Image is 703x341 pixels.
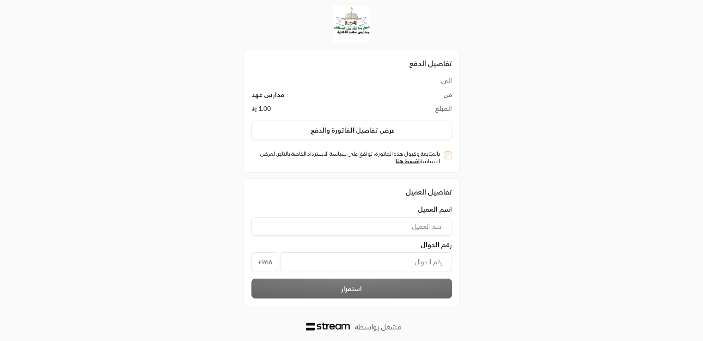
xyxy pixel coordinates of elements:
span: اسم العميل [418,205,452,214]
button: عرض تفاصيل الفاتورة والدفع [251,121,452,140]
span: +966 [251,252,278,271]
td: 1.00 [251,104,383,113]
td: من [383,90,452,104]
span: رقم الجوال [421,240,452,250]
td: مدارس عهد [251,90,383,104]
td: الى [383,76,452,90]
input: اسم العميل [251,217,452,236]
td: - [251,76,383,90]
p: مشغل بواسطة [355,321,402,332]
input: رقم الجوال [280,252,452,271]
a: اضغط هنا [396,158,420,164]
td: المبلغ [383,104,452,113]
img: Logo [306,323,350,331]
img: Company Logo [333,6,370,43]
h2: تفاصيل الدفع [251,58,452,69]
label: بالمتابعة وقبول هذه الفاتورة، توافق على سياسة الاسترداد الخاصة بالتاجر. لعرض السياسة . [255,150,440,165]
div: تفاصيل العميل [251,186,452,197]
